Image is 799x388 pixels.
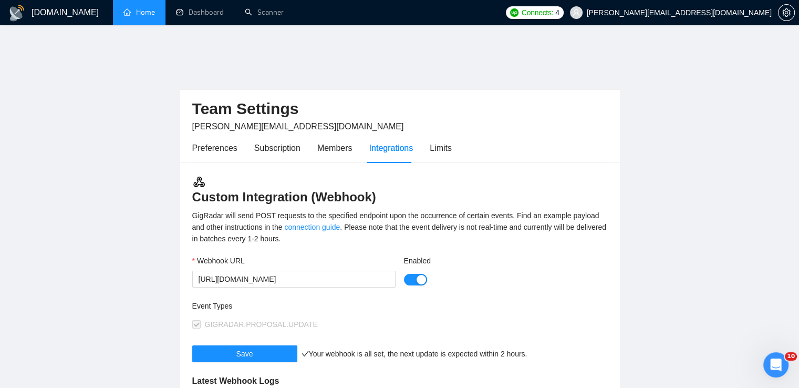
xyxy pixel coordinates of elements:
h5: Latest Webhook Logs [192,375,607,387]
a: dashboardDashboard [176,8,224,17]
a: searchScanner [245,8,284,17]
h2: Team Settings [192,98,607,120]
span: check [302,350,309,358]
label: Event Types [192,300,233,312]
img: logo [8,5,25,22]
div: GigRadar will send POST requests to the specified endpoint upon the occurrence of certain events.... [192,210,607,244]
a: connection guide [284,223,340,231]
a: setting [778,8,795,17]
div: Preferences [192,141,237,155]
div: Limits [430,141,452,155]
span: GIGRADAR.PROPOSAL.UPDATE [205,320,318,329]
span: Connects: [522,7,553,18]
span: Your webhook is all set, the next update is expected within 2 hours. [302,350,527,358]
span: Save [236,348,253,360]
span: 4 [555,7,559,18]
div: Subscription [254,141,300,155]
span: [PERSON_NAME][EMAIL_ADDRESS][DOMAIN_NAME] [192,122,404,131]
label: Enabled [404,255,431,267]
span: setting [779,8,794,17]
button: Enabled [404,274,427,285]
img: webhook.3a52c8ec.svg [192,175,206,189]
span: 10 [785,352,797,361]
a: homeHome [123,8,155,17]
button: setting [778,4,795,21]
label: Webhook URL [192,255,245,267]
img: upwork-logo.png [510,8,518,17]
h3: Custom Integration (Webhook) [192,175,607,206]
span: user [573,9,580,16]
div: Integrations [369,141,413,155]
div: Members [317,141,352,155]
iframe: Intercom live chat [763,352,788,377]
input: Webhook URL [192,271,396,288]
button: Save [192,345,297,362]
